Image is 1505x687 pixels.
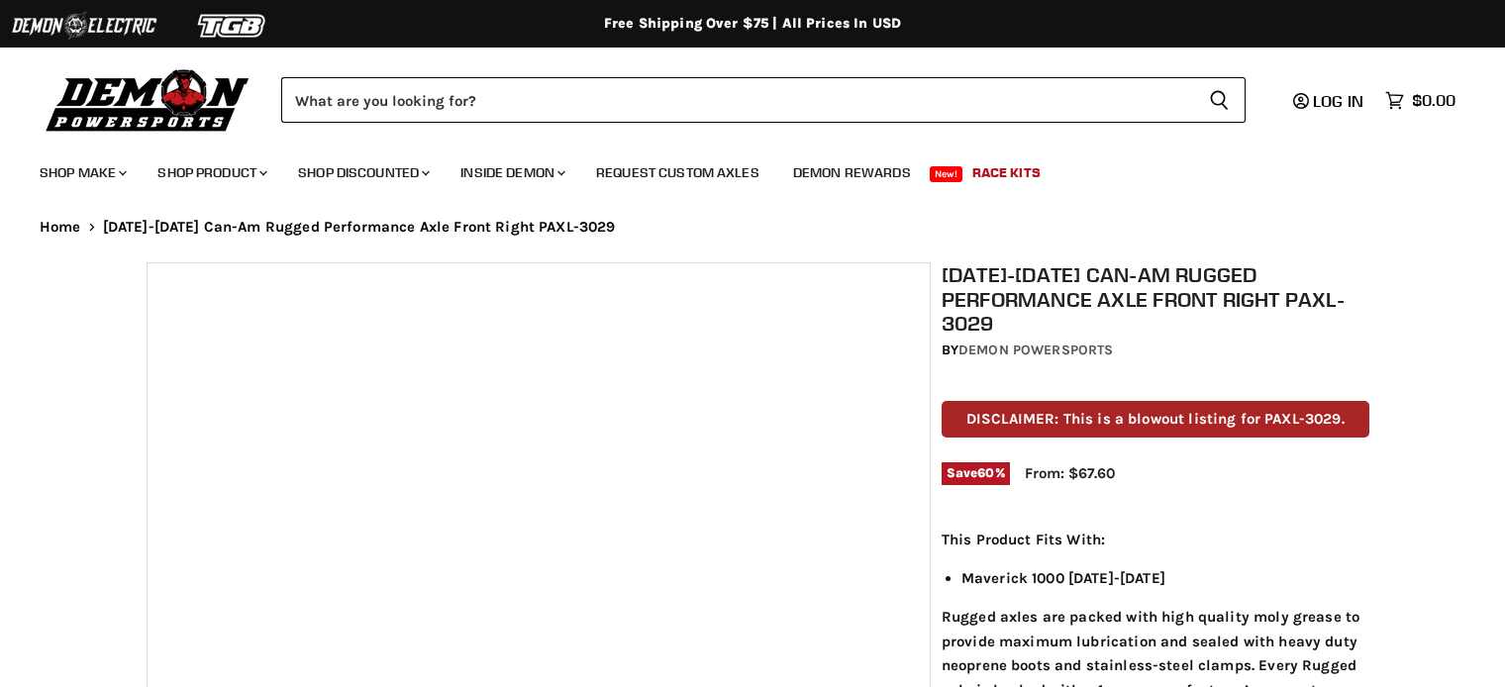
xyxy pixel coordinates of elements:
[103,219,616,236] span: [DATE]-[DATE] Can-Am Rugged Performance Axle Front Right PAXL-3029
[281,77,1193,123] input: Search
[446,152,577,193] a: Inside Demon
[25,152,139,193] a: Shop Make
[281,77,1246,123] form: Product
[942,340,1369,361] div: by
[283,152,442,193] a: Shop Discounted
[942,401,1369,438] p: DISCLAIMER: This is a blowout listing for PAXL-3029.
[25,145,1451,193] ul: Main menu
[10,7,158,45] img: Demon Electric Logo 2
[778,152,926,193] a: Demon Rewards
[961,566,1369,590] li: Maverick 1000 [DATE]-[DATE]
[40,64,256,135] img: Demon Powersports
[1025,464,1115,482] span: From: $67.60
[942,528,1369,551] p: This Product Fits With:
[942,262,1369,336] h1: [DATE]-[DATE] Can-Am Rugged Performance Axle Front Right PAXL-3029
[958,342,1113,358] a: Demon Powersports
[957,152,1055,193] a: Race Kits
[1412,91,1455,110] span: $0.00
[143,152,279,193] a: Shop Product
[1313,91,1363,111] span: Log in
[930,166,963,182] span: New!
[1284,92,1375,110] a: Log in
[40,219,81,236] a: Home
[977,465,994,480] span: 60
[1193,77,1246,123] button: Search
[158,7,307,45] img: TGB Logo 2
[1375,86,1465,115] a: $0.00
[581,152,774,193] a: Request Custom Axles
[942,462,1010,484] span: Save %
